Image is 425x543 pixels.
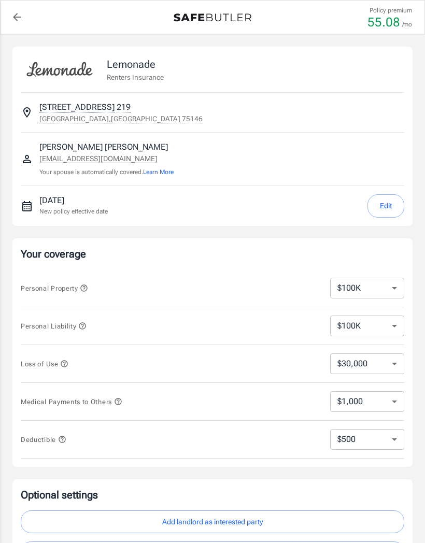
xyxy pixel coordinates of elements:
[21,395,122,408] button: Medical Payments to Others
[370,6,412,15] p: Policy premium
[21,55,98,84] img: Lemonade
[21,200,33,212] svg: New policy start date
[21,282,88,294] button: Personal Property
[21,358,68,370] button: Loss of Use
[21,360,68,368] span: Loss of Use
[39,167,174,177] p: Your spouse is automatically covered.
[7,7,27,27] a: back to quotes
[21,320,87,332] button: Personal Liability
[174,13,251,22] img: Back to quotes
[21,433,66,446] button: Deductible
[21,510,404,534] button: Add landlord as interested party
[21,247,404,261] p: Your coverage
[39,141,174,153] p: [PERSON_NAME] [PERSON_NAME]
[21,284,88,292] span: Personal Property
[21,153,33,165] svg: Insured person
[21,398,122,406] span: Medical Payments to Others
[402,20,412,29] p: /mo
[367,16,400,28] p: 55.08
[107,72,164,82] p: Renters Insurance
[21,106,33,119] svg: Insured address
[143,167,174,177] button: Learn More
[39,194,108,207] p: [DATE]
[21,322,87,330] span: Personal Liability
[39,207,108,216] p: New policy effective date
[367,194,404,218] button: Edit
[107,56,164,72] p: Lemonade
[21,488,404,502] p: Optional settings
[21,436,66,444] span: Deductible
